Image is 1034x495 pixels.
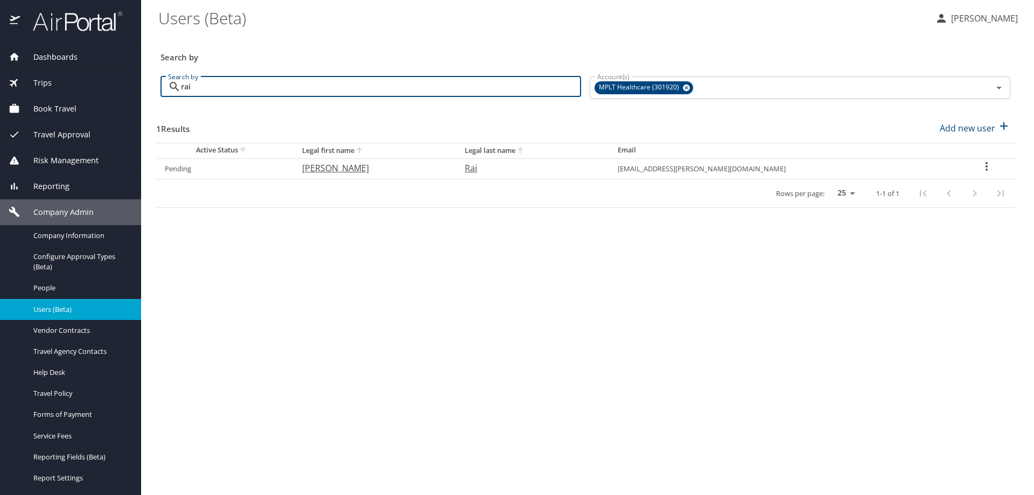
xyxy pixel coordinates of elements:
span: Travel Agency Contacts [33,346,128,357]
h1: Users (Beta) [158,1,926,34]
span: Travel Policy [33,388,128,399]
button: sort [238,145,249,156]
span: Service Fees [33,431,128,441]
span: Help Desk [33,367,128,378]
span: Book Travel [20,103,76,115]
button: Open [991,80,1007,95]
span: People [33,283,128,293]
th: Legal last name [456,143,609,158]
span: Users (Beta) [33,304,128,315]
button: [PERSON_NAME] [931,9,1022,28]
span: Dashboards [20,51,78,63]
td: [EMAIL_ADDRESS][PERSON_NAME][DOMAIN_NAME] [609,158,959,179]
th: Legal first name [294,143,457,158]
span: Vendor Contracts [33,325,128,336]
button: sort [515,146,526,156]
p: [PERSON_NAME] [948,12,1018,25]
p: Add new user [940,122,995,135]
a: Pending [165,164,191,173]
h3: 1 Results [156,116,190,135]
button: Add new user [935,116,1015,140]
p: Rai [465,162,596,175]
span: Company Information [33,231,128,241]
span: Reporting [20,180,69,192]
table: User Search Table [156,143,1015,208]
th: Email [609,143,959,158]
button: sort [354,146,365,156]
h3: Search by [160,45,1010,64]
span: Trips [20,77,52,89]
p: Rows per page: [776,190,825,197]
th: Active Status [156,143,294,158]
img: icon-airportal.png [10,11,21,32]
span: Forms of Payment [33,409,128,420]
span: Reporting Fields (Beta) [33,452,128,462]
span: Company Admin [20,206,94,218]
span: Risk Management [20,155,99,166]
img: airportal-logo.png [21,11,122,32]
input: Search by name or email [181,76,581,97]
p: [PERSON_NAME] [302,162,444,175]
div: MPLT Healthcare (301920) [595,81,693,94]
span: Configure Approval Types (Beta) [33,252,128,272]
p: 1-1 of 1 [876,190,899,197]
span: Report Settings [33,473,128,483]
select: rows per page [829,185,859,201]
span: Travel Approval [20,129,90,141]
span: MPLT Healthcare (301920) [595,82,686,93]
